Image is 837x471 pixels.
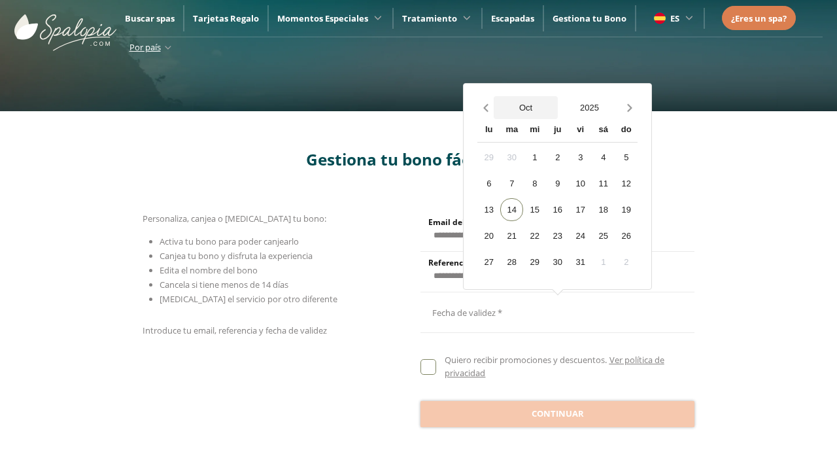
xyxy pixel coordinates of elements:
div: lu [477,119,500,142]
div: 18 [592,198,615,221]
div: 3 [569,146,592,169]
div: ju [546,119,569,142]
div: 30 [546,251,569,273]
div: 29 [523,251,546,273]
span: Canjea tu bono y disfruta la experiencia [160,250,313,262]
span: Cancela si tiene menos de 14 días [160,279,288,290]
div: 19 [615,198,638,221]
div: ma [500,119,523,142]
div: 31 [569,251,592,273]
a: Escapadas [491,12,534,24]
span: Continuar [532,408,584,421]
span: ¿Eres un spa? [731,12,787,24]
button: Open months overlay [494,96,558,119]
div: 20 [477,224,500,247]
div: 4 [592,146,615,169]
div: 25 [592,224,615,247]
div: vi [569,119,592,142]
div: 26 [615,224,638,247]
div: 21 [500,224,523,247]
div: 6 [477,172,500,195]
span: Por país [129,41,161,53]
div: 2 [615,251,638,273]
div: 29 [477,146,500,169]
div: 28 [500,251,523,273]
div: 17 [569,198,592,221]
span: Activa tu bono para poder canjearlo [160,235,299,247]
img: ImgLogoSpalopia.BvClDcEz.svg [14,1,116,51]
div: Calendar wrapper [477,119,638,273]
div: 10 [569,172,592,195]
div: 8 [523,172,546,195]
div: sá [592,119,615,142]
a: Tarjetas Regalo [193,12,259,24]
div: 9 [546,172,569,195]
span: Gestiona tu bono fácilmente [306,148,531,170]
div: 15 [523,198,546,221]
div: 1 [592,251,615,273]
div: 2 [546,146,569,169]
a: Ver política de privacidad [445,354,664,379]
button: Continuar [420,401,694,427]
span: Edita el nombre del bono [160,264,258,276]
div: 22 [523,224,546,247]
div: 5 [615,146,638,169]
div: 13 [477,198,500,221]
div: 12 [615,172,638,195]
div: 23 [546,224,569,247]
a: Gestiona tu Bono [553,12,626,24]
div: Calendar days [477,146,638,273]
div: 7 [500,172,523,195]
span: Introduce tu email, referencia y fecha de validez [143,324,327,336]
a: ¿Eres un spa? [731,11,787,26]
div: do [615,119,638,142]
div: mi [523,119,546,142]
div: 24 [569,224,592,247]
span: Personaliza, canjea o [MEDICAL_DATA] tu bono: [143,213,326,224]
div: 30 [500,146,523,169]
div: 11 [592,172,615,195]
span: Quiero recibir promociones y descuentos. [445,354,607,366]
button: Next month [621,96,638,119]
a: Buscar spas [125,12,175,24]
div: 14 [500,198,523,221]
button: Open years overlay [558,96,622,119]
div: 16 [546,198,569,221]
div: 1 [523,146,546,169]
div: 27 [477,251,500,273]
span: [MEDICAL_DATA] el servicio por otro diferente [160,293,337,305]
button: Previous month [477,96,494,119]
